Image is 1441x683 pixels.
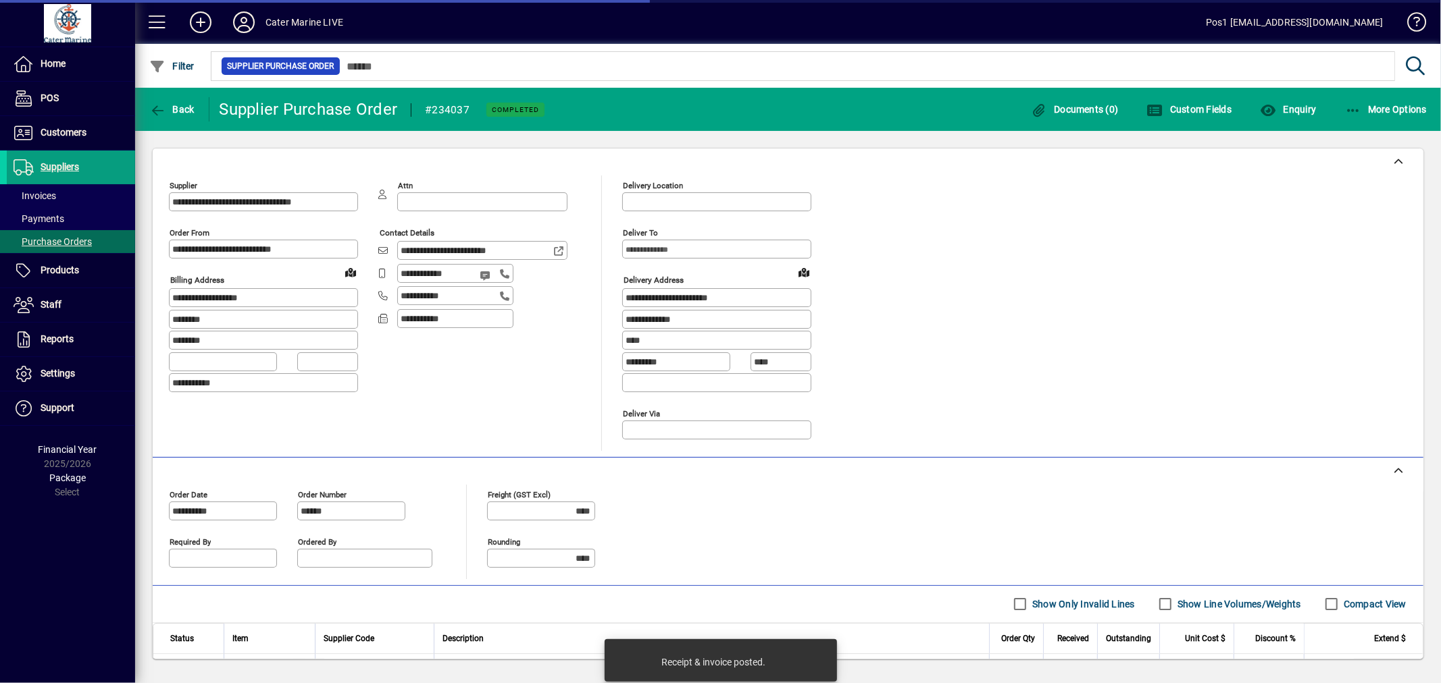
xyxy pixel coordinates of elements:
[623,228,658,238] mat-label: Deliver To
[1043,654,1097,681] td: 1.0000
[7,82,135,115] a: POS
[1001,631,1035,646] span: Order Qty
[146,54,198,78] button: Filter
[149,104,195,115] span: Back
[7,230,135,253] a: Purchase Orders
[39,444,97,455] span: Financial Year
[220,99,398,120] div: Supplier Purchase Order
[7,184,135,207] a: Invoices
[7,288,135,322] a: Staff
[7,207,135,230] a: Payments
[170,631,194,646] span: Status
[425,99,470,121] div: #234037
[232,631,249,646] span: Item
[623,408,660,418] mat-label: Deliver via
[14,236,92,247] span: Purchase Orders
[1341,597,1407,611] label: Compact View
[488,537,520,546] mat-label: Rounding
[170,228,209,238] mat-label: Order from
[41,265,79,275] span: Products
[298,489,347,499] mat-label: Order number
[7,47,135,81] a: Home
[41,127,86,138] span: Customers
[1345,104,1427,115] span: More Options
[41,161,79,172] span: Suppliers
[1255,631,1296,646] span: Discount %
[793,261,815,283] a: View on map
[7,323,135,356] a: Reports
[7,357,135,391] a: Settings
[623,181,683,190] mat-label: Delivery Location
[1374,631,1406,646] span: Extend $
[1159,654,1234,681] td: 0.0000
[1028,97,1122,121] button: Documents (0)
[14,190,56,201] span: Invoices
[14,213,64,224] span: Payments
[170,537,211,546] mat-label: Required by
[298,537,336,546] mat-label: Ordered by
[41,58,66,69] span: Home
[149,61,195,72] span: Filter
[1175,597,1301,611] label: Show Line Volumes/Weights
[470,259,503,292] button: Send SMS
[1030,597,1135,611] label: Show Only Invalid Lines
[266,11,343,33] div: Cater Marine LIVE
[324,631,374,646] span: Supplier Code
[179,10,222,34] button: Add
[488,489,551,499] mat-label: Freight (GST excl)
[1234,654,1304,681] td: 0.00
[1206,11,1384,33] div: Pos1 [EMAIL_ADDRESS][DOMAIN_NAME]
[1106,631,1151,646] span: Outstanding
[1260,104,1316,115] span: Enquiry
[7,254,135,288] a: Products
[662,655,766,669] div: Receipt & invoice posted.
[1031,104,1119,115] span: Documents (0)
[1144,97,1236,121] button: Custom Fields
[41,333,74,344] span: Reports
[146,97,198,121] button: Back
[1185,631,1225,646] span: Unit Cost $
[7,116,135,150] a: Customers
[227,59,334,73] span: Supplier Purchase Order
[135,97,209,121] app-page-header-button: Back
[443,631,484,646] span: Description
[170,489,207,499] mat-label: Order date
[41,92,59,103] span: POS
[398,181,413,190] mat-label: Attn
[170,181,197,190] mat-label: Supplier
[1342,97,1431,121] button: More Options
[1257,97,1319,121] button: Enquiry
[41,402,74,413] span: Support
[989,654,1043,681] td: 1.0000
[41,299,61,310] span: Staff
[49,472,86,483] span: Package
[1097,654,1159,681] td: 0.0000
[1397,3,1424,47] a: Knowledge Base
[41,368,75,379] span: Settings
[1147,104,1232,115] span: Custom Fields
[7,391,135,425] a: Support
[222,10,266,34] button: Profile
[1057,631,1089,646] span: Received
[1304,654,1423,681] td: 0.00
[492,105,539,114] span: Completed
[340,261,361,283] a: View on map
